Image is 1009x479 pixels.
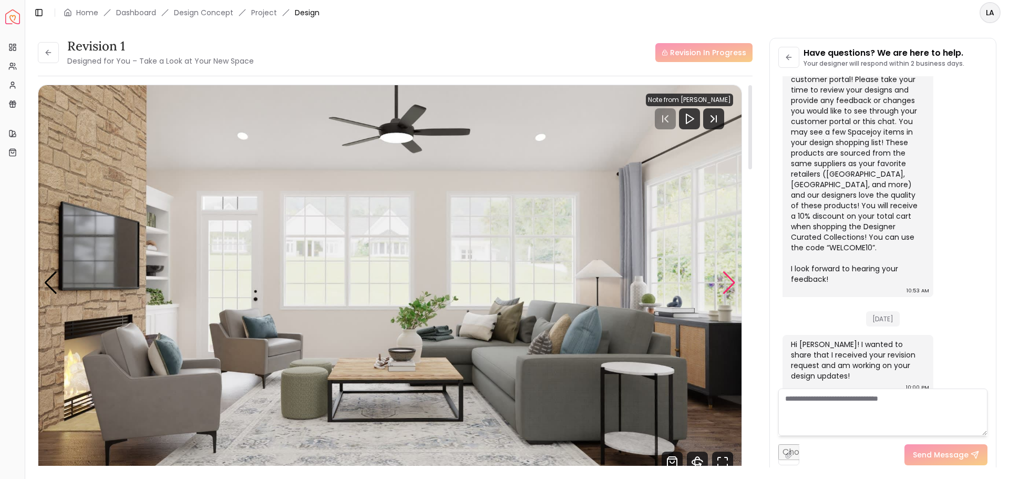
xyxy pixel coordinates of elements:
[866,311,900,327] span: [DATE]
[683,113,696,125] svg: Play
[804,47,964,59] p: Have questions? We are here to help.
[687,452,708,473] svg: 360 View
[907,286,929,296] div: 10:53 AM
[5,9,20,24] img: Spacejoy Logo
[76,7,98,18] a: Home
[791,339,923,381] div: Hi [PERSON_NAME]! I wanted to share that I received your revision request and am working on your ...
[174,7,233,18] li: Design Concept
[295,7,320,18] span: Design
[116,7,156,18] a: Dashboard
[67,38,254,55] h3: Revision 1
[906,382,929,393] div: 10:00 PM
[67,56,254,66] small: Designed for You – Take a Look at Your New Space
[251,7,277,18] a: Project
[64,7,320,18] nav: breadcrumb
[703,108,724,129] svg: Next Track
[722,271,736,294] div: Next slide
[804,59,964,68] p: Your designer will respond within 2 business days.
[44,271,58,294] div: Previous slide
[662,452,683,473] svg: Shop Products from this design
[712,452,733,473] svg: Fullscreen
[5,9,20,24] a: Spacejoy
[980,2,1001,23] button: LA
[981,3,1000,22] span: LA
[646,94,733,106] div: Note from [PERSON_NAME]
[791,53,923,284] div: Hi [PERSON_NAME]! I just uploaded your initial designs to your customer portal! Please take your ...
